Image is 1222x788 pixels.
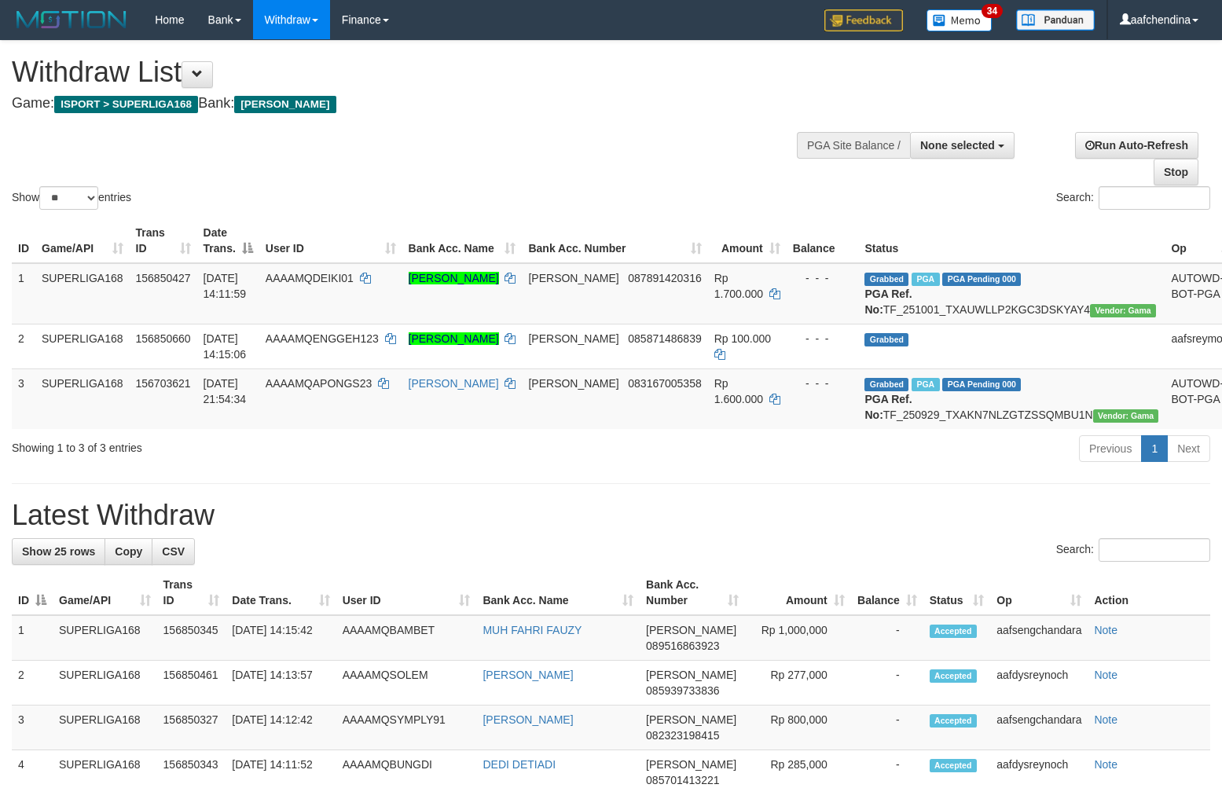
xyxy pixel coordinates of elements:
[864,393,912,421] b: PGA Ref. No:
[105,538,152,565] a: Copy
[864,288,912,316] b: PGA Ref. No:
[927,9,993,31] img: Button%20Memo.svg
[628,377,701,390] span: Copy 083167005358 to clipboard
[136,272,191,284] span: 156850427
[1167,435,1210,462] a: Next
[35,263,130,324] td: SUPERLIGA168
[226,706,336,750] td: [DATE] 14:12:42
[628,272,701,284] span: Copy 087891420316 to clipboard
[990,615,1088,661] td: aafsengchandara
[157,615,226,661] td: 156850345
[646,669,736,681] span: [PERSON_NAME]
[115,545,142,558] span: Copy
[483,758,556,771] a: DEDI DETIADI
[266,332,379,345] span: AAAAMQENGGEH123
[35,324,130,368] td: SUPERLIGA168
[851,661,923,706] td: -
[136,332,191,345] span: 156850660
[646,624,736,636] span: [PERSON_NAME]
[12,706,53,750] td: 3
[714,332,771,345] span: Rp 100.000
[930,759,977,772] span: Accepted
[1016,9,1095,31] img: panduan.png
[12,218,35,263] th: ID
[336,706,477,750] td: AAAAMQSYMPLY91
[1094,669,1117,681] a: Note
[797,132,910,159] div: PGA Site Balance /
[12,538,105,565] a: Show 25 rows
[1075,132,1198,159] a: Run Auto-Refresh
[402,218,523,263] th: Bank Acc. Name: activate to sort column ascending
[646,713,736,726] span: [PERSON_NAME]
[12,434,497,456] div: Showing 1 to 3 of 3 entries
[204,332,247,361] span: [DATE] 14:15:06
[266,377,372,390] span: AAAAMQAPONGS23
[745,661,851,706] td: Rp 277,000
[628,332,701,345] span: Copy 085871486839 to clipboard
[990,570,1088,615] th: Op: activate to sort column ascending
[35,368,130,429] td: SUPERLIGA168
[336,661,477,706] td: AAAAMQSOLEM
[990,661,1088,706] td: aafdysreynoch
[336,615,477,661] td: AAAAMQBAMBET
[162,545,185,558] span: CSV
[12,8,131,31] img: MOTION_logo.png
[157,706,226,750] td: 156850327
[226,615,336,661] td: [DATE] 14:15:42
[12,570,53,615] th: ID: activate to sort column descending
[923,570,990,615] th: Status: activate to sort column ascending
[646,640,719,652] span: Copy 089516863923 to clipboard
[12,96,799,112] h4: Game: Bank:
[136,377,191,390] span: 156703621
[12,500,1210,531] h1: Latest Withdraw
[12,263,35,324] td: 1
[646,774,719,786] span: Copy 085701413221 to clipboard
[12,186,131,210] label: Show entries
[157,661,226,706] td: 156850461
[640,570,745,615] th: Bank Acc. Number: activate to sort column ascending
[483,669,573,681] a: [PERSON_NAME]
[12,57,799,88] h1: Withdraw List
[982,4,1003,18] span: 34
[864,333,908,346] span: Grabbed
[476,570,640,615] th: Bank Acc. Name: activate to sort column ascending
[930,714,977,728] span: Accepted
[1056,538,1210,562] label: Search:
[336,570,477,615] th: User ID: activate to sort column ascending
[1056,186,1210,210] label: Search:
[409,272,499,284] a: [PERSON_NAME]
[864,273,908,286] span: Grabbed
[787,218,859,263] th: Balance
[266,272,354,284] span: AAAAMQDEIKI01
[646,684,719,697] span: Copy 085939733836 to clipboard
[53,570,157,615] th: Game/API: activate to sort column ascending
[851,706,923,750] td: -
[1093,409,1159,423] span: Vendor URL: https://trx31.1velocity.biz
[1099,186,1210,210] input: Search:
[793,270,853,286] div: - - -
[851,570,923,615] th: Balance: activate to sort column ascending
[226,661,336,706] td: [DATE] 14:13:57
[157,570,226,615] th: Trans ID: activate to sort column ascending
[204,377,247,405] span: [DATE] 21:54:34
[864,378,908,391] span: Grabbed
[483,624,582,636] a: MUH FAHRI FAUZY
[259,218,402,263] th: User ID: activate to sort column ascending
[53,661,157,706] td: SUPERLIGA168
[409,332,499,345] a: [PERSON_NAME]
[1088,570,1210,615] th: Action
[54,96,198,113] span: ISPORT > SUPERLIGA168
[942,378,1021,391] span: PGA Pending
[204,272,247,300] span: [DATE] 14:11:59
[22,545,95,558] span: Show 25 rows
[130,218,197,263] th: Trans ID: activate to sort column ascending
[793,376,853,391] div: - - -
[920,139,995,152] span: None selected
[528,377,618,390] span: [PERSON_NAME]
[409,377,499,390] a: [PERSON_NAME]
[646,729,719,742] span: Copy 082323198415 to clipboard
[912,273,939,286] span: Marked by aafsengchandara
[851,615,923,661] td: -
[912,378,939,391] span: Marked by aafchhiseyha
[226,570,336,615] th: Date Trans.: activate to sort column ascending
